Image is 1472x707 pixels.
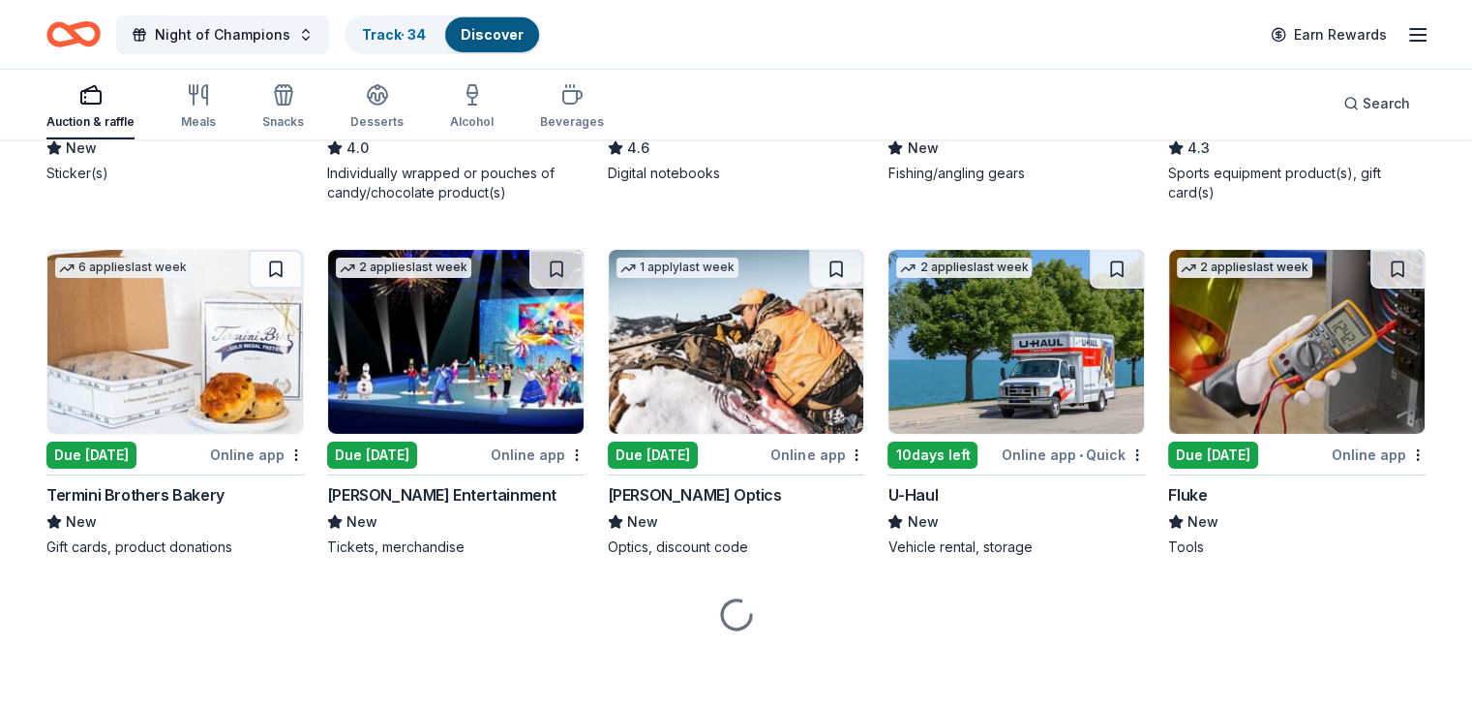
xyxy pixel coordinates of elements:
div: Tools [1168,538,1426,557]
button: Beverages [540,76,604,139]
div: Online app [491,443,585,467]
div: Desserts [350,114,404,130]
img: Image for U-Haul [888,250,1144,434]
div: Due [DATE] [608,442,698,469]
div: Auction & raffle [46,114,135,130]
a: Track· 34 [362,26,426,43]
button: Track· 34Discover [345,15,541,54]
span: New [627,510,658,534]
button: Meals [181,76,216,139]
div: Fishing/angling gears [887,164,1145,183]
a: Discover [461,26,524,43]
div: 2 applies last week [896,258,1032,278]
div: Optics, discount code [608,538,865,557]
div: Online app [770,443,864,467]
span: New [907,510,938,534]
a: Image for Fluke2 applieslast weekDue [DATE]Online appFlukeNewTools [1168,249,1426,557]
span: • [1079,447,1083,463]
div: Beverages [540,114,604,130]
span: Night of Champions [155,23,290,46]
div: 2 applies last week [336,258,471,278]
div: 2 applies last week [1177,258,1312,278]
div: Vehicle rental, storage [887,538,1145,557]
div: Sticker(s) [46,164,304,183]
div: [PERSON_NAME] Optics [608,483,782,507]
div: U-Haul [887,483,938,507]
span: 4.6 [627,137,649,160]
div: Individually wrapped or pouches of candy/chocolate product(s) [327,164,585,202]
button: Search [1328,84,1426,123]
span: New [66,137,97,160]
button: Desserts [350,76,404,139]
button: Auction & raffle [46,76,135,139]
span: New [907,137,938,160]
a: Image for U-Haul2 applieslast week10days leftOnline app•QuickU-HaulNewVehicle rental, storage [887,249,1145,557]
button: Snacks [262,76,304,139]
button: Alcohol [450,76,494,139]
div: [PERSON_NAME] Entertainment [327,483,556,507]
div: Tickets, merchandise [327,538,585,557]
div: Termini Brothers Bakery [46,483,225,507]
a: Home [46,12,101,57]
div: Gift cards, product donations [46,538,304,557]
div: Fluke [1168,483,1207,507]
div: Due [DATE] [327,442,417,469]
div: Due [DATE] [46,442,136,469]
div: 1 apply last week [616,258,738,278]
a: Image for Burris Optics1 applylast weekDue [DATE]Online app[PERSON_NAME] OpticsNewOptics, discoun... [608,249,865,557]
span: New [346,510,377,534]
div: Alcohol [450,114,494,130]
div: 10 days left [887,442,977,469]
div: Online app [1332,443,1426,467]
img: Image for Termini Brothers Bakery [47,250,303,434]
span: 4.0 [346,137,369,160]
div: Online app Quick [1002,443,1145,467]
a: Image for Feld Entertainment2 applieslast weekDue [DATE]Online app[PERSON_NAME] EntertainmentNewT... [327,249,585,557]
div: 6 applies last week [55,258,191,278]
div: Snacks [262,114,304,130]
div: Due [DATE] [1168,442,1258,469]
span: New [66,510,97,534]
div: Online app [210,443,304,467]
span: Search [1363,92,1410,115]
div: Meals [181,114,216,130]
a: Image for Termini Brothers Bakery6 applieslast weekDue [DATE]Online appTermini Brothers BakeryNew... [46,249,304,557]
a: Earn Rewards [1259,17,1398,52]
img: Image for Feld Entertainment [328,250,584,434]
span: 4.3 [1187,137,1210,160]
button: Night of Champions [116,15,329,54]
div: Sports equipment product(s), gift card(s) [1168,164,1426,202]
span: New [1187,510,1218,534]
div: Digital notebooks [608,164,865,183]
img: Image for Fluke [1169,250,1425,434]
img: Image for Burris Optics [609,250,864,434]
